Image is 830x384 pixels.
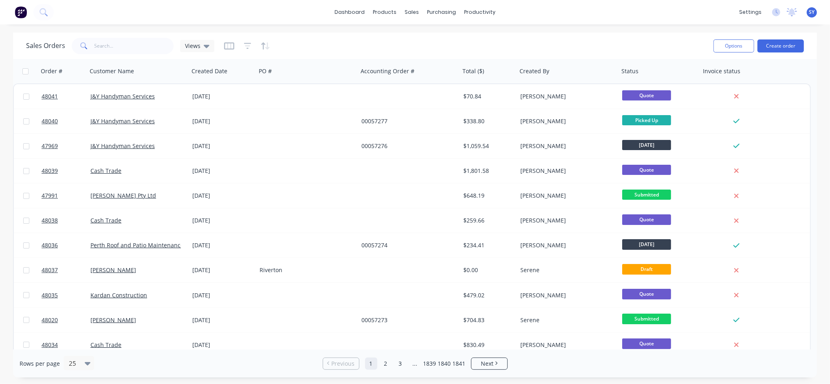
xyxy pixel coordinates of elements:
a: 48038 [42,208,90,233]
a: 48036 [42,233,90,257]
div: 00057277 [361,117,452,125]
h1: Sales Orders [26,42,65,50]
a: Page 1 is your current page [365,358,377,370]
a: Kardan Construction [90,291,147,299]
div: Customer Name [90,67,134,75]
div: $648.19 [463,192,511,200]
div: [DATE] [192,117,253,125]
div: Total ($) [462,67,484,75]
div: $1,059.54 [463,142,511,150]
span: 48041 [42,92,58,100]
div: [PERSON_NAME] [520,117,611,125]
button: Options [713,39,754,52]
ul: Pagination [319,358,511,370]
a: [PERSON_NAME] Pty Ltd [90,192,156,199]
a: 48037 [42,258,90,282]
div: purchasing [423,6,460,18]
span: Submitted [622,190,671,200]
span: SY [809,9,815,16]
div: Order # [41,67,62,75]
span: Quote [622,289,671,299]
a: Page 1839 [424,358,436,370]
span: 48036 [42,241,58,249]
a: 48035 [42,283,90,308]
a: 47991 [42,183,90,208]
span: 47969 [42,142,58,150]
div: Accounting Order # [361,67,414,75]
a: 48040 [42,109,90,133]
div: [DATE] [192,142,253,150]
a: Next page [471,360,507,368]
div: 00057273 [361,316,452,324]
a: [PERSON_NAME] [90,266,136,274]
span: 48039 [42,167,58,175]
span: 48037 [42,266,58,274]
span: 48035 [42,291,58,299]
a: [PERSON_NAME] [90,316,136,324]
a: J&Y Handyman Services [90,142,155,150]
div: $0.00 [463,266,511,274]
div: [DATE] [192,266,253,274]
div: $338.80 [463,117,511,125]
a: Previous page [323,360,359,368]
input: Search... [95,38,174,54]
span: 48040 [42,117,58,125]
a: 48039 [42,159,90,183]
div: PO # [259,67,272,75]
span: 48020 [42,316,58,324]
div: [DATE] [192,216,253,225]
a: Page 1841 [453,358,465,370]
div: settings [735,6,766,18]
a: Page 1840 [438,358,451,370]
div: [DATE] [192,341,253,349]
div: [DATE] [192,291,253,299]
div: [DATE] [192,316,253,324]
span: Next [481,360,493,368]
div: Created By [520,67,549,75]
a: Cash Trade [90,216,121,224]
div: Invoice status [703,67,740,75]
div: $479.02 [463,291,511,299]
a: Page 2 [380,358,392,370]
span: Views [185,41,200,50]
span: [DATE] [622,239,671,249]
a: J&Y Handyman Services [90,117,155,125]
a: Perth Roof and Patio Maintenance [90,241,184,249]
span: Quote [622,165,671,175]
div: $70.84 [463,92,511,100]
div: [DATE] [192,192,253,200]
div: [PERSON_NAME] [520,92,611,100]
div: Created Date [192,67,227,75]
span: Quote [622,214,671,225]
div: $1,801.58 [463,167,511,175]
span: 48038 [42,216,58,225]
div: products [369,6,401,18]
span: Submitted [622,314,671,324]
a: 48020 [42,308,90,332]
span: Quote [622,90,671,100]
div: sales [401,6,423,18]
div: 00057276 [361,142,452,150]
div: $830.49 [463,341,511,349]
div: $704.83 [463,316,511,324]
a: Cash Trade [90,167,121,175]
div: [PERSON_NAME] [520,216,611,225]
a: Page 3 [394,358,407,370]
div: Status [621,67,638,75]
div: Riverton [260,266,350,274]
span: Previous [331,360,354,368]
div: 00057274 [361,241,452,249]
a: Jump forward [409,358,421,370]
span: [DATE] [622,140,671,150]
a: 48041 [42,84,90,109]
span: Picked Up [622,115,671,125]
div: Serene [520,316,611,324]
span: 48034 [42,341,58,349]
div: [PERSON_NAME] [520,167,611,175]
button: Create order [757,39,804,52]
div: Serene [520,266,611,274]
a: 47969 [42,134,90,158]
div: [PERSON_NAME] [520,142,611,150]
div: $234.41 [463,241,511,249]
div: [PERSON_NAME] [520,192,611,200]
